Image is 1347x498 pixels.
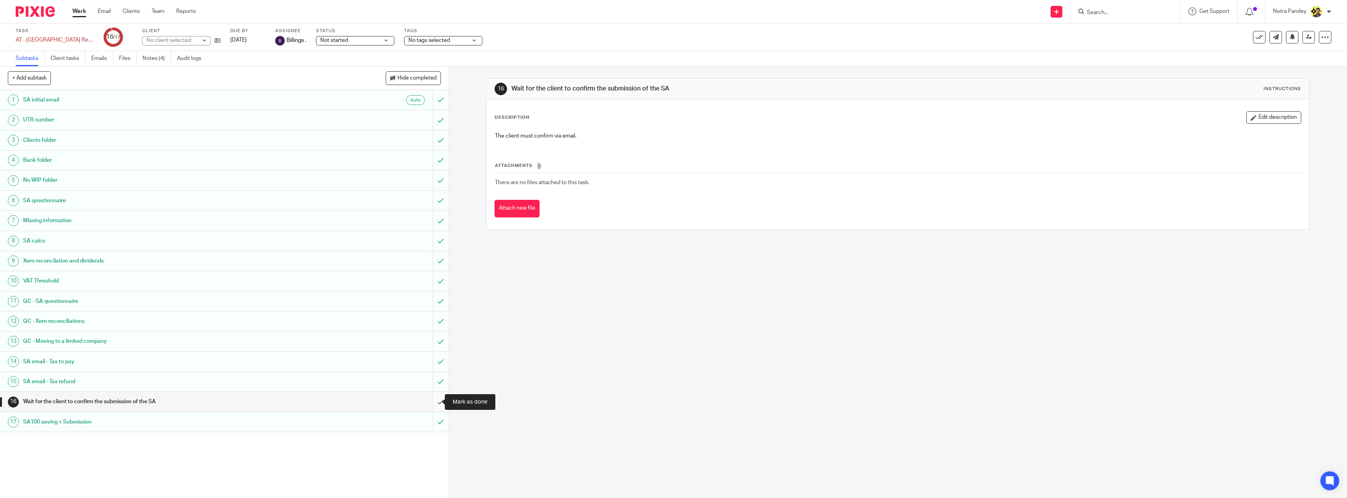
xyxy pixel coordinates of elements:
[8,397,19,407] div: 16
[23,235,291,247] h1: SA calcs
[23,215,291,226] h1: Missing information
[1086,9,1157,16] input: Search
[23,416,291,428] h1: SA100 saving + Submission
[408,38,450,43] span: No tags selected
[23,134,291,146] h1: Clients folder
[8,71,51,85] button: + Add subtask
[406,95,425,105] div: Auto
[16,36,94,44] div: AT - SA Return - PE 05-04-2024
[8,155,19,166] div: 4
[8,215,19,226] div: 7
[8,336,19,347] div: 13
[8,175,19,186] div: 5
[23,195,291,206] h1: SA questionnaire
[152,7,164,15] a: Team
[23,396,291,407] h1: Wait for the client to confirm the submission of the SA
[495,83,507,95] div: 16
[386,71,441,85] button: Hide completed
[8,255,19,266] div: 9
[146,36,197,44] div: No client selected
[23,255,291,267] h1: Xero reconcilation and dividends
[106,33,120,42] div: 16
[16,36,94,44] div: AT - [GEOGRAPHIC_DATA] Return - PE [DATE]
[16,6,55,17] img: Pixie
[287,36,306,44] span: Billings .
[23,295,291,307] h1: QC - SA questionnaire
[8,296,19,307] div: 11
[51,51,85,66] a: Client tasks
[23,114,291,126] h1: UTR number
[8,135,19,146] div: 3
[230,37,247,43] span: [DATE]
[495,132,1301,140] p: The client must confirm via email.
[8,115,19,126] div: 2
[1246,111,1301,124] button: Edit description
[511,85,915,93] h1: Wait for the client to confirm the submission of the SA
[8,275,19,286] div: 10
[23,154,291,166] h1: Bank folder
[8,94,19,105] div: 1
[495,200,540,217] button: Attach new file
[98,7,111,15] a: Email
[23,376,291,388] h1: SA email - Tax refund
[8,417,19,427] div: 17
[113,35,120,40] small: /17
[495,163,533,168] span: Attachments
[1199,9,1230,14] span: Get Support
[8,235,19,246] div: 8
[1310,5,1323,18] img: Netra-New-Starbridge-Yellow.jpg
[495,180,589,185] span: There are no files attached to this task.
[123,7,140,15] a: Clients
[91,51,113,66] a: Emails
[23,356,291,368] h1: SA email - Tax to pay
[8,356,19,367] div: 14
[275,28,306,34] label: Assignee
[72,7,86,15] a: Work
[230,28,265,34] label: Due by
[23,94,291,106] h1: SA initial email
[119,51,137,66] a: Files
[1264,86,1301,92] div: Instructions
[23,335,291,347] h1: QC - Moving to a limited company
[16,28,94,34] label: Task
[320,38,348,43] span: Not started
[23,315,291,327] h1: QC - Xero reconciliations
[143,51,171,66] a: Notes (4)
[495,114,529,121] p: Description
[8,376,19,387] div: 15
[316,28,394,34] label: Status
[397,75,437,81] span: Hide completed
[1273,7,1306,15] p: Netra Pandey
[8,195,19,206] div: 6
[177,51,207,66] a: Audit logs
[142,28,220,34] label: Client
[23,275,291,287] h1: VAT Threshold
[23,174,291,186] h1: No WIP folder
[404,28,482,34] label: Tags
[275,36,285,45] img: svg%3E
[8,316,19,327] div: 12
[16,51,45,66] a: Subtasks
[176,7,196,15] a: Reports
